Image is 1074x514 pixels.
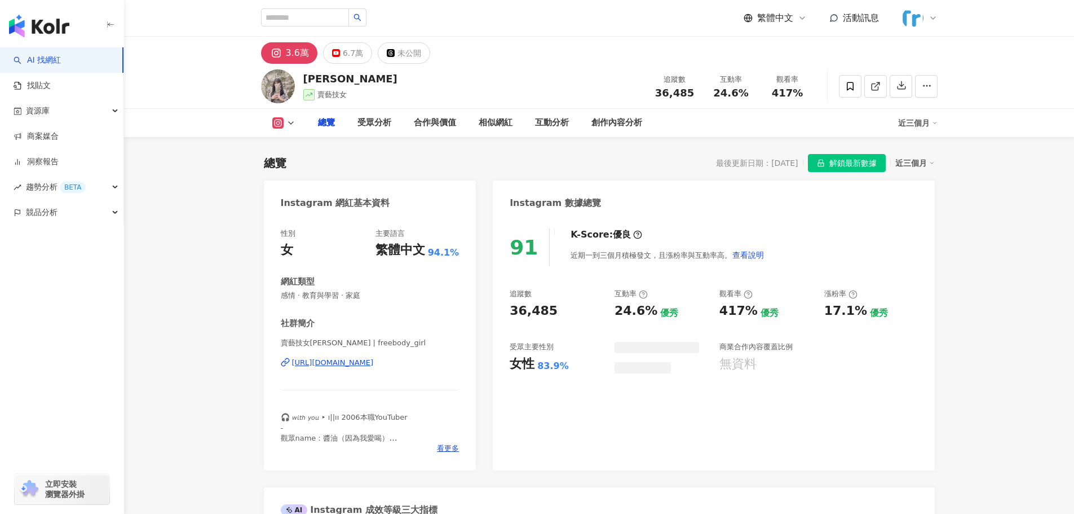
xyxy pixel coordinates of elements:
[510,342,554,352] div: 受眾主要性別
[261,69,295,103] img: KOL Avatar
[375,229,405,239] div: 主要語言
[14,131,59,142] a: 商案媒合
[323,42,372,64] button: 6.7萬
[808,154,886,172] button: 解鎖最新數據
[510,197,601,209] div: Instagram 數據總覽
[281,338,459,348] span: 賣藝技女[PERSON_NAME] | freebody_girl
[757,12,793,24] span: 繁體中文
[281,413,408,483] span: 🎧 𝘸𝘪𝘵𝘩 𝘺𝘰𝘶 ‣ ︎ı||ıı 2006本職YouTuber - 觀眾name：醬油（因為我愛喝） - 合作邀約郵箱📮[EMAIL_ADDRESS][DOMAIN_NAME] YT連結⬇️
[375,241,425,259] div: 繁體中文
[510,289,532,299] div: 追蹤數
[895,156,935,170] div: 近三個月
[437,443,459,454] span: 看更多
[655,87,694,99] span: 36,485
[14,80,51,91] a: 找貼文
[14,156,59,168] a: 洞察報告
[18,480,40,498] img: chrome extension
[902,7,923,29] img: %E6%A9%AB%E5%BC%8Flogo.png
[286,45,309,61] div: 3.6萬
[824,302,867,320] div: 17.1%
[843,12,879,23] span: 活動訊息
[26,200,58,225] span: 競品分析
[535,116,569,130] div: 互動分析
[571,229,642,241] div: K-Score :
[898,114,938,132] div: 近三個月
[719,289,753,299] div: 觀看率
[343,45,363,61] div: 6.7萬
[26,98,50,124] span: 資源庫
[292,358,374,368] div: [URL][DOMAIN_NAME]
[281,241,293,259] div: 女
[317,90,347,99] span: 賣藝技女
[772,87,803,99] span: 417%
[817,159,825,167] span: lock
[353,14,361,21] span: search
[264,155,286,171] div: 總覽
[829,155,877,173] span: 解鎖最新數據
[378,42,430,64] button: 未公開
[660,307,678,319] div: 優秀
[60,182,86,193] div: BETA
[613,229,631,241] div: 優良
[591,116,642,130] div: 創作內容分析
[281,318,315,330] div: 社群簡介
[824,289,858,299] div: 漲粉率
[615,289,648,299] div: 互動率
[281,276,315,288] div: 網紅類型
[719,355,757,373] div: 無資料
[870,307,888,319] div: 優秀
[261,42,317,64] button: 3.6萬
[510,236,538,259] div: 91
[15,474,109,504] a: chrome extension立即安裝 瀏覽器外掛
[281,291,459,301] span: 感情 · 教育與學習 · 家庭
[318,116,335,130] div: 總覽
[26,174,86,200] span: 趨勢分析
[281,358,459,368] a: [URL][DOMAIN_NAME]
[510,355,534,373] div: 女性
[719,302,758,320] div: 417%
[428,247,459,259] span: 94.1%
[414,116,456,130] div: 合作與價值
[653,74,696,85] div: 追蹤數
[281,229,295,239] div: 性別
[281,197,390,209] div: Instagram 網紅基本資料
[303,72,397,86] div: [PERSON_NAME]
[510,302,558,320] div: 36,485
[357,116,391,130] div: 受眾分析
[14,183,21,191] span: rise
[710,74,753,85] div: 互動率
[761,307,779,319] div: 優秀
[14,55,61,66] a: searchAI 找網紅
[9,15,69,37] img: logo
[732,251,764,260] span: 查看說明
[615,302,657,320] div: 24.6%
[732,244,764,266] button: 查看說明
[397,45,421,61] div: 未公開
[766,74,809,85] div: 觀看率
[713,87,748,99] span: 24.6%
[479,116,512,130] div: 相似網紅
[719,342,793,352] div: 商業合作內容覆蓋比例
[571,244,764,266] div: 近期一到三個月積極發文，且漲粉率與互動率高。
[716,159,798,168] div: 最後更新日期：[DATE]
[45,479,85,499] span: 立即安裝 瀏覽器外掛
[537,360,569,372] div: 83.9%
